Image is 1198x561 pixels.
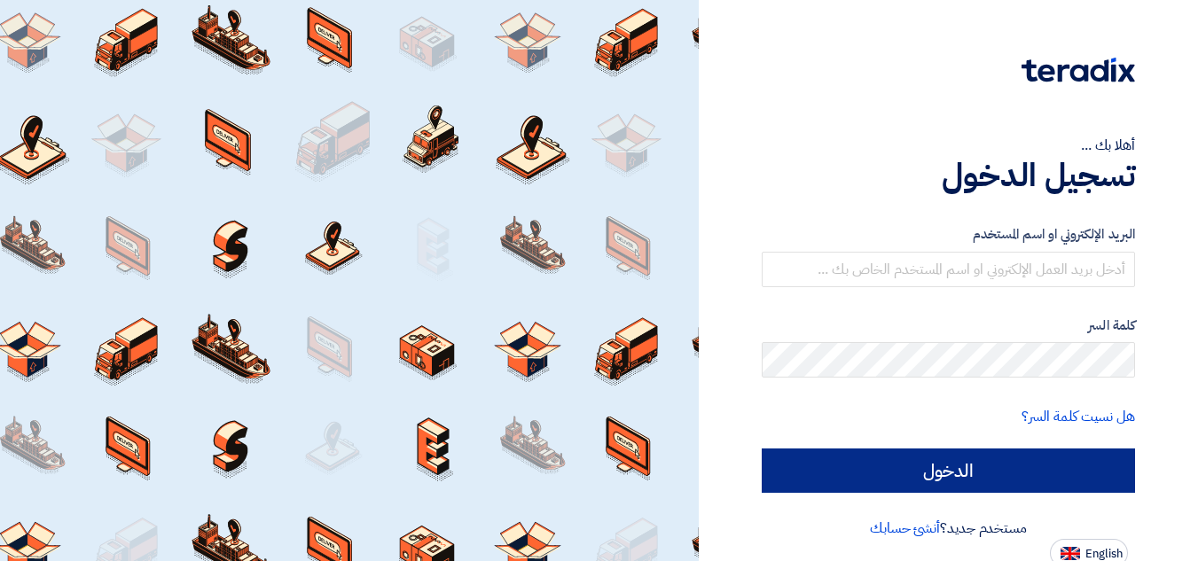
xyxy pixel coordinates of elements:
[870,518,940,539] a: أنشئ حسابك
[762,135,1135,156] div: أهلا بك ...
[1022,406,1135,427] a: هل نسيت كلمة السر؟
[1085,548,1123,560] span: English
[1022,58,1135,82] img: Teradix logo
[762,224,1135,245] label: البريد الإلكتروني او اسم المستخدم
[762,252,1135,287] input: أدخل بريد العمل الإلكتروني او اسم المستخدم الخاص بك ...
[762,448,1135,493] input: الدخول
[762,518,1135,539] div: مستخدم جديد؟
[762,156,1135,195] h1: تسجيل الدخول
[762,316,1135,336] label: كلمة السر
[1061,547,1080,560] img: en-US.png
